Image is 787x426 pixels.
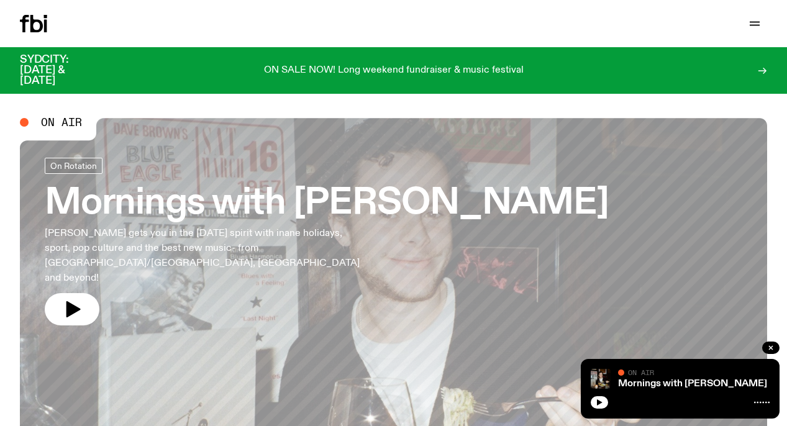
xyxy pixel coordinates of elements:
p: [PERSON_NAME] gets you in the [DATE] spirit with inane holidays, sport, pop culture and the best ... [45,226,363,286]
p: ON SALE NOW! Long weekend fundraiser & music festival [264,65,524,76]
h3: Mornings with [PERSON_NAME] [45,186,609,221]
a: Mornings with [PERSON_NAME] [618,379,767,389]
a: On Rotation [45,158,102,174]
h3: SYDCITY: [DATE] & [DATE] [20,55,99,86]
a: Mornings with [PERSON_NAME][PERSON_NAME] gets you in the [DATE] spirit with inane holidays, sport... [45,158,609,325]
span: On Air [628,368,654,376]
span: On Air [41,117,82,128]
span: On Rotation [50,161,97,170]
img: Sam blankly stares at the camera, brightly lit by a camera flash wearing a hat collared shirt and... [591,369,611,389]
